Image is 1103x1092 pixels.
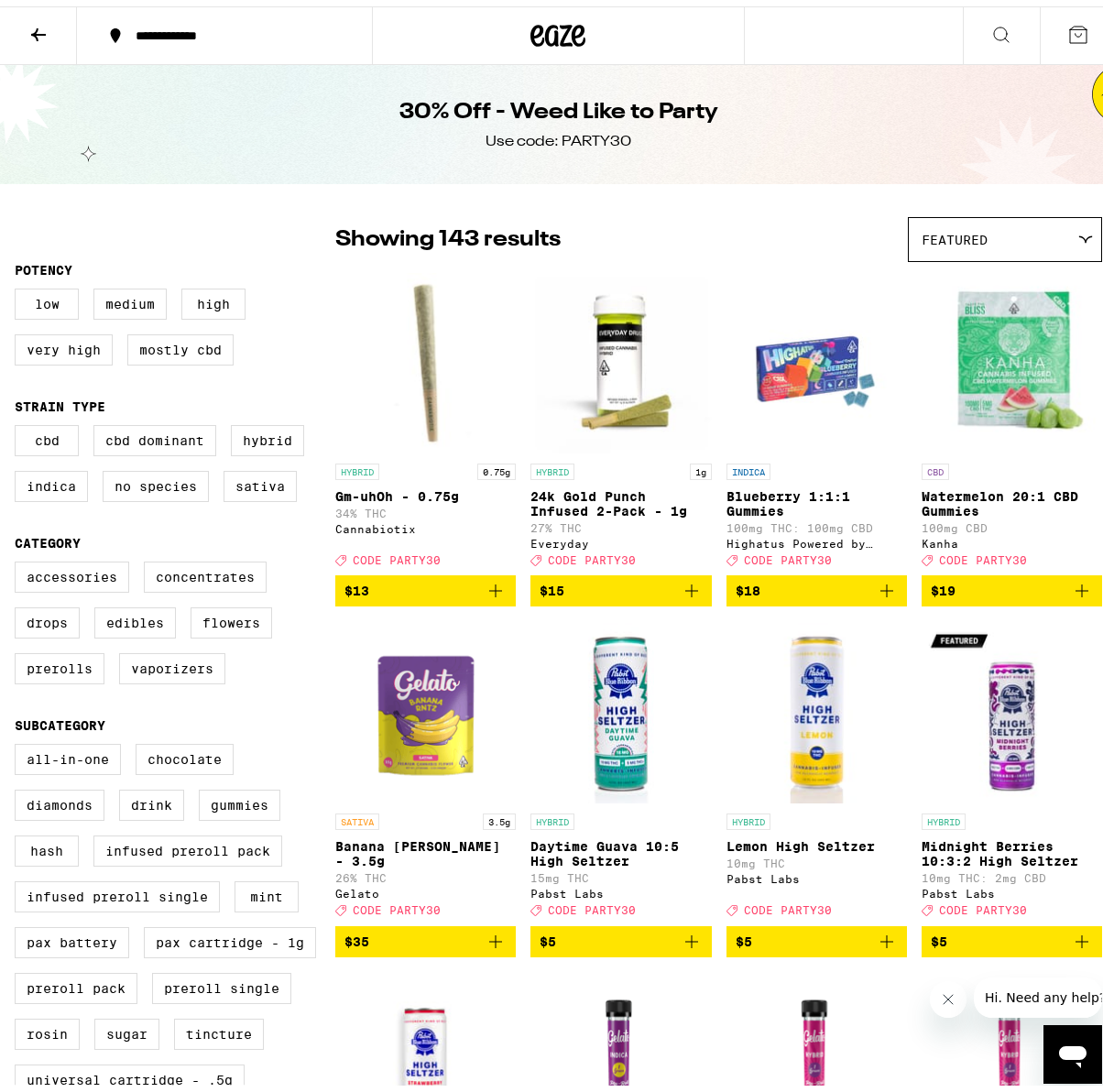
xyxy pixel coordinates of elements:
[540,577,564,592] span: $15
[144,555,267,586] label: Concentrates
[922,265,1102,569] a: Open page for Watermelon 20:1 CBD Gummies from Kanha
[335,807,379,824] p: SATIVA
[399,91,718,122] h1: 30% Off - Weed Like to Party
[93,829,282,860] label: Infused Preroll Pack
[530,615,711,798] img: Pabst Labs - Daytime Guava 10:5 High Seltzer
[181,282,246,313] label: High
[530,516,711,528] p: 27% THC
[335,615,516,798] img: Gelato - Banana Runtz - 3.5g
[94,1012,159,1043] label: Sugar
[530,457,574,474] p: HYBRID
[726,531,907,543] div: Highatus Powered by Cannabiotix
[94,601,176,632] label: Edibles
[353,548,441,560] span: CODE PARTY30
[922,569,1102,600] button: Add to bag
[15,647,104,678] label: Prerolls
[530,569,711,600] button: Add to bag
[486,126,631,146] div: Use code: PARTY30
[726,851,907,863] p: 10mg THC
[344,577,369,592] span: $13
[922,615,1102,798] img: Pabst Labs - Midnight Berries 10:3:2 High Seltzer
[174,1012,264,1043] label: Tincture
[1043,1019,1102,1077] iframe: Button to launch messaging window
[726,615,907,919] a: Open page for Lemon High Seltzer from Pabst Labs
[726,457,770,474] p: INDICA
[15,737,121,769] label: All-In-One
[15,464,88,496] label: Indica
[119,783,184,814] label: Drink
[15,966,137,998] label: Preroll Pack
[335,615,516,919] a: Open page for Banana Runtz - 3.5g from Gelato
[15,601,80,632] label: Drops
[530,265,711,569] a: Open page for 24k Gold Punch Infused 2-Pack - 1g from Everyday
[335,483,516,497] p: Gm-uhOh - 0.75g
[224,464,297,496] label: Sativa
[922,920,1102,951] button: Add to bag
[726,615,907,798] img: Pabst Labs - Lemon High Seltzer
[15,875,220,906] label: Infused Preroll Single
[744,899,832,911] span: CODE PARTY30
[931,577,956,592] span: $19
[144,921,316,952] label: PAX Cartridge - 1g
[930,975,966,1011] iframe: Close message
[974,971,1102,1011] iframe: Message from company
[922,457,949,474] p: CBD
[939,899,1027,911] span: CODE PARTY30
[335,833,516,862] p: Banana [PERSON_NAME] - 3.5g
[726,867,907,879] div: Pabst Labs
[15,1058,245,1089] label: Universal Cartridge - .5g
[119,647,225,678] label: Vaporizers
[152,966,291,998] label: Preroll Single
[726,516,907,528] p: 100mg THC: 100mg CBD
[93,419,216,450] label: CBD Dominant
[530,866,711,878] p: 15mg THC
[15,530,81,544] legend: Category
[922,807,966,824] p: HYBRID
[690,457,712,474] p: 1g
[335,569,516,600] button: Add to bag
[922,866,1102,878] p: 10mg THC: 2mg CBD
[922,226,988,241] span: Featured
[530,920,711,951] button: Add to bag
[530,807,574,824] p: HYBRID
[931,928,947,943] span: $5
[235,875,299,906] label: Mint
[15,328,113,359] label: Very High
[726,265,907,448] img: Highatus Powered by Cannabiotix - Blueberry 1:1:1 Gummies
[335,501,516,513] p: 34% THC
[726,833,907,847] p: Lemon High Seltzer
[530,833,711,862] p: Daytime Guava 10:5 High Seltzer
[548,899,636,911] span: CODE PARTY30
[530,483,711,512] p: 24k Gold Punch Infused 2-Pack - 1g
[15,393,105,408] legend: Strain Type
[344,928,369,943] span: $35
[530,265,711,448] img: Everyday - 24k Gold Punch Infused 2-Pack - 1g
[199,783,280,814] label: Gummies
[477,457,516,474] p: 0.75g
[335,517,516,529] div: Cannabiotix
[335,265,516,448] img: Cannabiotix - Gm-uhOh - 0.75g
[530,531,711,543] div: Everyday
[540,928,556,943] span: $5
[726,807,770,824] p: HYBRID
[335,218,561,249] p: Showing 143 results
[922,483,1102,512] p: Watermelon 20:1 CBD Gummies
[548,548,636,560] span: CODE PARTY30
[15,712,105,726] legend: Subcategory
[136,737,234,769] label: Chocolate
[726,569,907,600] button: Add to bag
[15,783,104,814] label: Diamonds
[922,833,1102,862] p: Midnight Berries 10:3:2 High Seltzer
[483,807,516,824] p: 3.5g
[726,920,907,951] button: Add to bag
[335,457,379,474] p: HYBRID
[15,257,72,271] legend: Potency
[231,419,304,450] label: Hybrid
[922,531,1102,543] div: Kanha
[335,265,516,569] a: Open page for Gm-uhOh - 0.75g from Cannabiotix
[127,328,234,359] label: Mostly CBD
[353,899,441,911] span: CODE PARTY30
[922,265,1102,448] img: Kanha - Watermelon 20:1 CBD Gummies
[922,615,1102,919] a: Open page for Midnight Berries 10:3:2 High Seltzer from Pabst Labs
[93,282,167,313] label: Medium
